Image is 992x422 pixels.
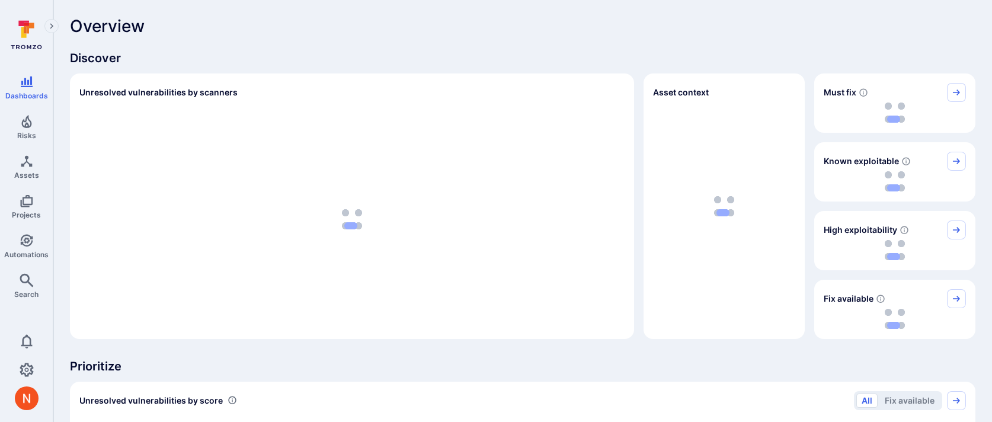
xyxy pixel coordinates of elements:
[814,280,975,339] div: Fix available
[47,21,56,31] i: Expand navigation menu
[342,209,362,229] img: Loading...
[4,250,49,259] span: Automations
[44,19,59,33] button: Expand navigation menu
[14,290,39,299] span: Search
[876,294,885,303] svg: Vulnerabilities with fix available
[79,87,238,98] h2: Unresolved vulnerabilities by scanners
[824,87,856,98] span: Must fix
[879,394,940,408] button: Fix available
[856,394,878,408] button: All
[17,131,36,140] span: Risks
[900,225,909,235] svg: EPSS score ≥ 0.7
[901,156,911,166] svg: Confirmed exploitable by KEV
[885,171,905,191] img: Loading...
[70,358,975,375] span: Prioritize
[885,309,905,329] img: Loading...
[824,239,966,261] div: loading spinner
[653,87,709,98] span: Asset context
[824,171,966,192] div: loading spinner
[859,88,868,97] svg: Risk score >=40 , missed SLA
[14,171,39,180] span: Assets
[885,240,905,260] img: Loading...
[228,394,237,407] div: Number of vulnerabilities in status 'Open' 'Triaged' and 'In process' grouped by score
[824,155,899,167] span: Known exploitable
[15,386,39,410] div: Neeren Patki
[5,91,48,100] span: Dashboards
[824,102,966,123] div: loading spinner
[15,386,39,410] img: ACg8ocIprwjrgDQnDsNSk9Ghn5p5-B8DpAKWoJ5Gi9syOE4K59tr4Q=s96-c
[814,142,975,202] div: Known exploitable
[814,211,975,270] div: High exploitability
[79,395,223,407] span: Unresolved vulnerabilities by score
[824,224,897,236] span: High exploitability
[824,308,966,330] div: loading spinner
[70,50,975,66] span: Discover
[79,109,625,330] div: loading spinner
[12,210,41,219] span: Projects
[70,17,145,36] span: Overview
[885,103,905,123] img: Loading...
[814,73,975,133] div: Must fix
[824,293,873,305] span: Fix available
